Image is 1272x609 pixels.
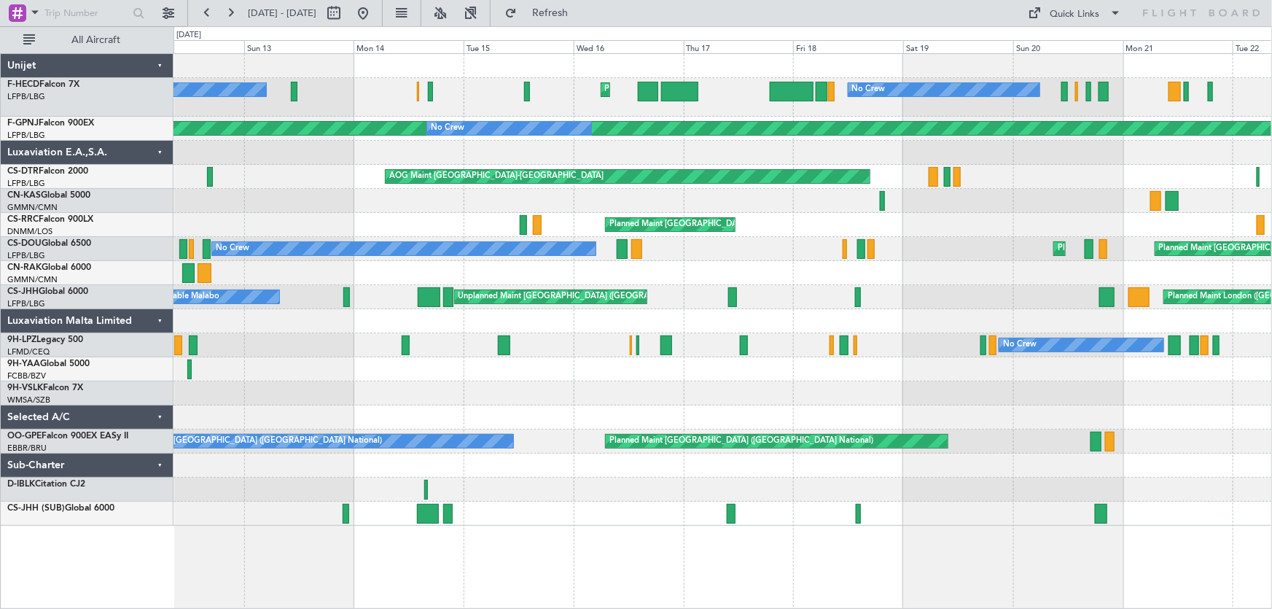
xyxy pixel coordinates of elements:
div: No Crew [GEOGRAPHIC_DATA] ([GEOGRAPHIC_DATA] National) [138,430,382,452]
a: CN-RAKGlobal 6000 [7,263,91,272]
span: 9H-YAA [7,360,40,368]
div: No Crew [431,117,464,139]
div: No Crew [1003,334,1037,356]
a: EBBR/BRU [7,443,47,454]
div: Sat 12 [134,40,244,53]
a: GMMN/CMN [7,202,58,213]
a: GMMN/CMN [7,274,58,285]
div: Planned Maint [GEOGRAPHIC_DATA] ([GEOGRAPHIC_DATA] National) [609,430,873,452]
a: LFPB/LBG [7,178,45,189]
span: [DATE] - [DATE] [248,7,316,20]
a: FCBB/BZV [7,371,46,381]
div: No Crew [852,79,886,101]
span: CS-JHH (SUB) [7,504,65,513]
div: Mon 21 [1123,40,1233,53]
button: Refresh [498,1,585,25]
div: Quick Links [1050,7,1100,22]
a: OO-GPEFalcon 900EX EASy II [7,432,128,441]
span: CN-KAS [7,191,41,200]
div: Wed 16 [574,40,684,53]
div: Planned Maint [GEOGRAPHIC_DATA] ([GEOGRAPHIC_DATA]) [609,214,839,236]
div: Sat 19 [903,40,1013,53]
span: OO-GPE [7,432,42,441]
span: F-GPNJ [7,119,39,128]
a: D-IBLKCitation CJ2 [7,480,85,489]
a: CS-JHHGlobal 6000 [7,287,88,296]
span: CS-DTR [7,167,39,176]
div: Mon 14 [354,40,464,53]
a: LFPB/LBG [7,298,45,309]
div: Planned Maint [GEOGRAPHIC_DATA] ([GEOGRAPHIC_DATA]) [605,79,835,101]
a: LFPB/LBG [7,250,45,261]
div: Sun 20 [1013,40,1123,53]
span: 9H-VSLK [7,384,43,392]
div: Unplanned Maint [GEOGRAPHIC_DATA] ([GEOGRAPHIC_DATA]) [459,286,698,308]
button: All Aircraft [16,28,158,52]
span: CS-JHH [7,287,39,296]
div: A/C Unavailable Malabo [128,286,219,308]
span: CS-RRC [7,215,39,224]
span: CN-RAK [7,263,42,272]
a: CS-RRCFalcon 900LX [7,215,93,224]
button: Quick Links [1021,1,1129,25]
div: AOG Maint [GEOGRAPHIC_DATA]-[GEOGRAPHIC_DATA] [389,166,604,187]
div: No Crew [216,238,249,260]
a: LFMD/CEQ [7,346,50,357]
a: DNMM/LOS [7,226,52,237]
span: D-IBLK [7,480,35,489]
a: 9H-VSLKFalcon 7X [7,384,83,392]
a: LFPB/LBG [7,91,45,102]
div: Sun 13 [244,40,354,53]
span: F-HECD [7,80,39,89]
div: Tue 15 [464,40,574,53]
span: 9H-LPZ [7,335,36,344]
a: CS-DOUGlobal 6500 [7,239,91,248]
a: 9H-LPZLegacy 500 [7,335,83,344]
span: CS-DOU [7,239,42,248]
div: [DATE] [176,29,201,42]
div: Thu 17 [684,40,794,53]
a: WMSA/SZB [7,395,50,406]
a: F-GPNJFalcon 900EX [7,119,94,128]
a: F-HECDFalcon 7X [7,80,79,89]
div: Fri 18 [793,40,903,53]
a: CN-KASGlobal 5000 [7,191,90,200]
a: LFPB/LBG [7,130,45,141]
a: 9H-YAAGlobal 5000 [7,360,90,368]
a: CS-JHH (SUB)Global 6000 [7,504,114,513]
a: CS-DTRFalcon 2000 [7,167,88,176]
span: All Aircraft [38,35,154,45]
span: Refresh [520,8,581,18]
input: Trip Number [44,2,128,24]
